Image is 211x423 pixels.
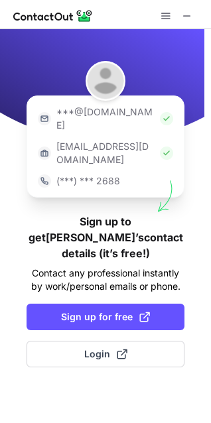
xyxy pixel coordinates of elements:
[56,140,155,166] p: [EMAIL_ADDRESS][DOMAIN_NAME]
[86,61,125,101] img: Michael F.
[27,267,184,293] p: Contact any professional instantly by work/personal emails or phone.
[38,174,51,188] img: https://contactout.com/extension/app/static/media/login-phone-icon.bacfcb865e29de816d437549d7f4cb...
[84,347,127,361] span: Login
[160,147,173,160] img: Check Icon
[38,112,51,125] img: https://contactout.com/extension/app/static/media/login-email-icon.f64bce713bb5cd1896fef81aa7b14a...
[56,105,155,132] p: ***@[DOMAIN_NAME]
[27,304,184,330] button: Sign up for free
[61,310,150,324] span: Sign up for free
[160,112,173,125] img: Check Icon
[27,213,184,261] h1: Sign up to get [PERSON_NAME]’s contact details (it’s free!)
[13,8,93,24] img: ContactOut v5.3.10
[38,147,51,160] img: https://contactout.com/extension/app/static/media/login-work-icon.638a5007170bc45168077fde17b29a1...
[27,341,184,367] button: Login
